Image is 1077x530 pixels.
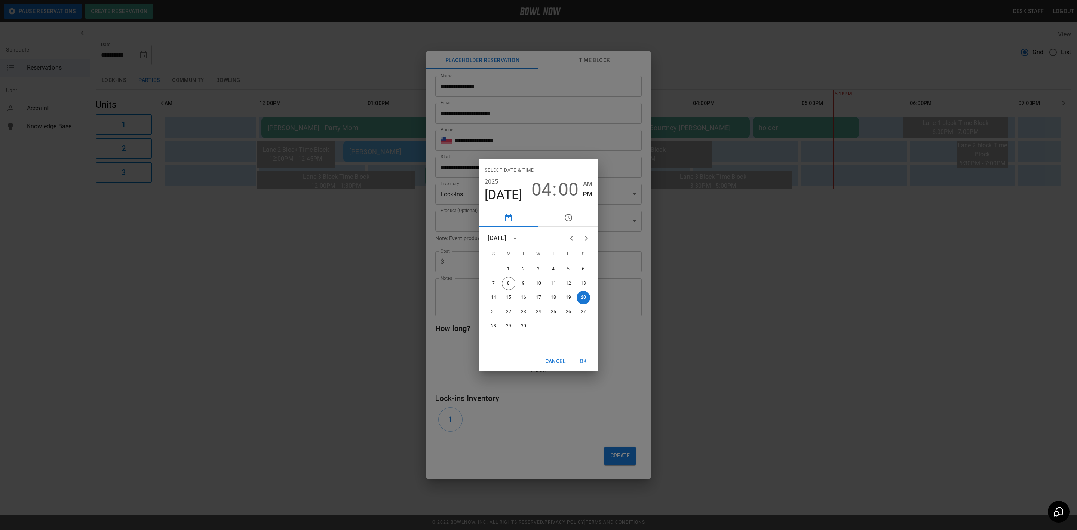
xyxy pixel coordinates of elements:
button: 1 [502,263,515,276]
span: Select date & time [485,165,534,177]
button: pick date [479,209,538,227]
button: 30 [517,319,530,333]
button: 25 [547,305,560,319]
button: 27 [577,305,590,319]
button: 24 [532,305,545,319]
button: Next month [579,231,594,246]
button: 00 [558,179,579,200]
button: 3 [532,263,545,276]
button: 21 [487,305,500,319]
button: 4 [547,263,560,276]
button: calendar view is open, switch to year view [509,232,521,245]
button: 20 [577,291,590,304]
button: 16 [517,291,530,304]
span: Wednesday [532,247,545,262]
button: 29 [502,319,515,333]
button: 9 [517,277,530,290]
button: 04 [531,179,552,200]
button: 28 [487,319,500,333]
button: 7 [487,277,500,290]
button: 5 [562,263,575,276]
span: Friday [562,247,575,262]
button: 15 [502,291,515,304]
button: 14 [487,291,500,304]
button: 23 [517,305,530,319]
div: [DATE] [488,234,506,243]
button: 2 [517,263,530,276]
button: 11 [547,277,560,290]
span: Tuesday [517,247,530,262]
span: Thursday [547,247,560,262]
button: 13 [577,277,590,290]
button: PM [583,189,592,199]
button: Previous month [564,231,579,246]
span: Sunday [487,247,500,262]
button: 12 [562,277,575,290]
button: OK [571,355,595,368]
button: 8 [502,277,515,290]
span: Monday [502,247,515,262]
button: 6 [577,263,590,276]
button: Cancel [542,355,568,368]
button: 18 [547,291,560,304]
button: [DATE] [485,187,522,203]
button: 19 [562,291,575,304]
button: 2025 [485,177,498,187]
span: : [552,179,557,200]
button: 17 [532,291,545,304]
button: 26 [562,305,575,319]
span: Saturday [577,247,590,262]
button: 10 [532,277,545,290]
button: 22 [502,305,515,319]
button: pick time [538,209,598,227]
button: AM [583,179,592,189]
